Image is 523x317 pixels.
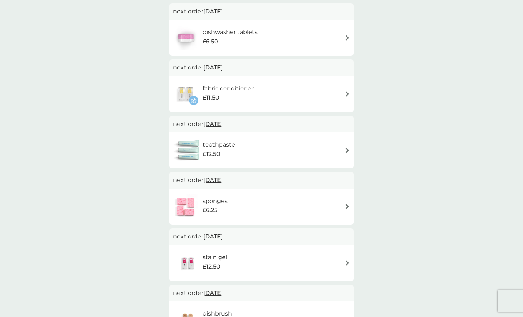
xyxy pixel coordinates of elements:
h6: sponges [203,196,228,206]
img: toothpaste [173,138,203,163]
h6: toothpaste [203,140,235,149]
img: sponges [173,194,198,219]
p: next order [173,176,350,185]
span: [DATE] [203,60,223,75]
h6: stain gel [203,253,227,262]
p: next order [173,119,350,129]
img: arrow right [345,148,350,153]
img: stain gel [173,250,203,276]
span: £11.50 [203,93,219,102]
span: [DATE] [203,4,223,18]
p: next order [173,63,350,72]
p: next order [173,232,350,241]
img: arrow right [345,91,350,97]
p: next order [173,7,350,16]
span: [DATE] [203,173,223,187]
span: [DATE] [203,286,223,300]
img: arrow right [345,204,350,209]
span: £12.50 [203,149,220,159]
span: £12.50 [203,262,220,271]
span: [DATE] [203,229,223,244]
h6: fabric conditioner [203,84,254,93]
span: [DATE] [203,117,223,131]
img: arrow right [345,260,350,266]
p: next order [173,288,350,298]
span: £6.50 [203,37,218,46]
img: arrow right [345,35,350,41]
h6: dishwasher tablets [203,28,258,37]
img: dishwasher tablets [173,25,198,50]
span: £6.25 [203,206,217,215]
img: fabric conditioner [173,81,198,107]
